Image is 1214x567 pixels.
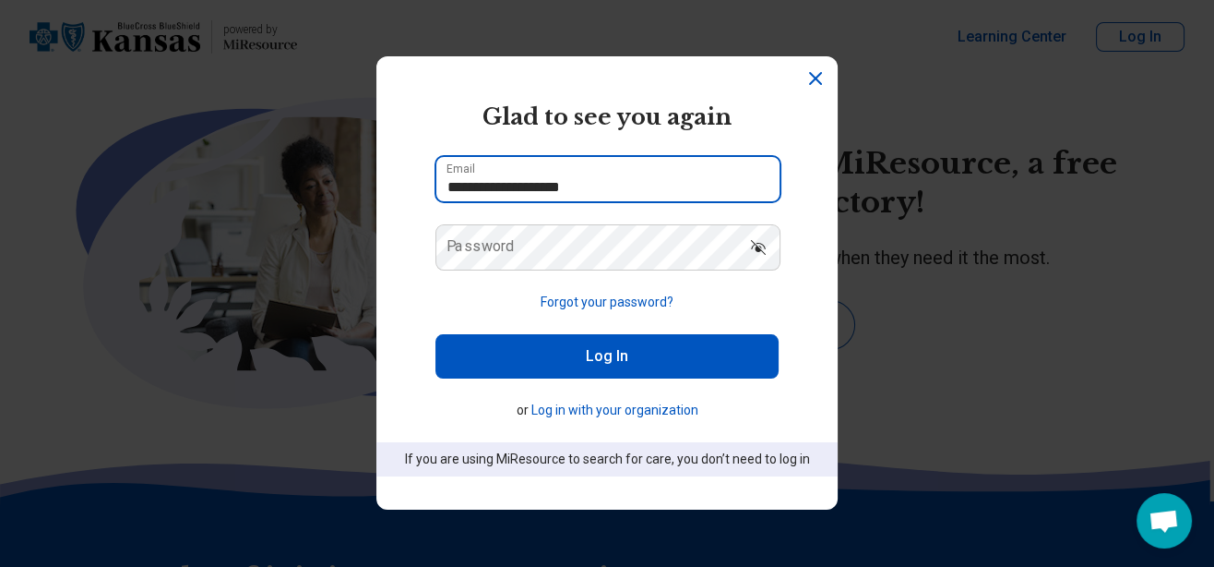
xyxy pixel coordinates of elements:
button: Forgot your password? [541,293,673,312]
button: Log In [435,334,779,379]
section: Login Dialog [376,56,838,510]
h2: Glad to see you again [435,101,779,134]
label: Email [446,163,475,175]
button: Show password [738,224,779,269]
p: If you are using MiResource to search for care, you don’t need to log in [402,450,812,469]
button: Log in with your organization [531,401,698,420]
p: or [435,401,779,420]
button: Dismiss [804,67,827,90]
label: Password [446,239,515,254]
